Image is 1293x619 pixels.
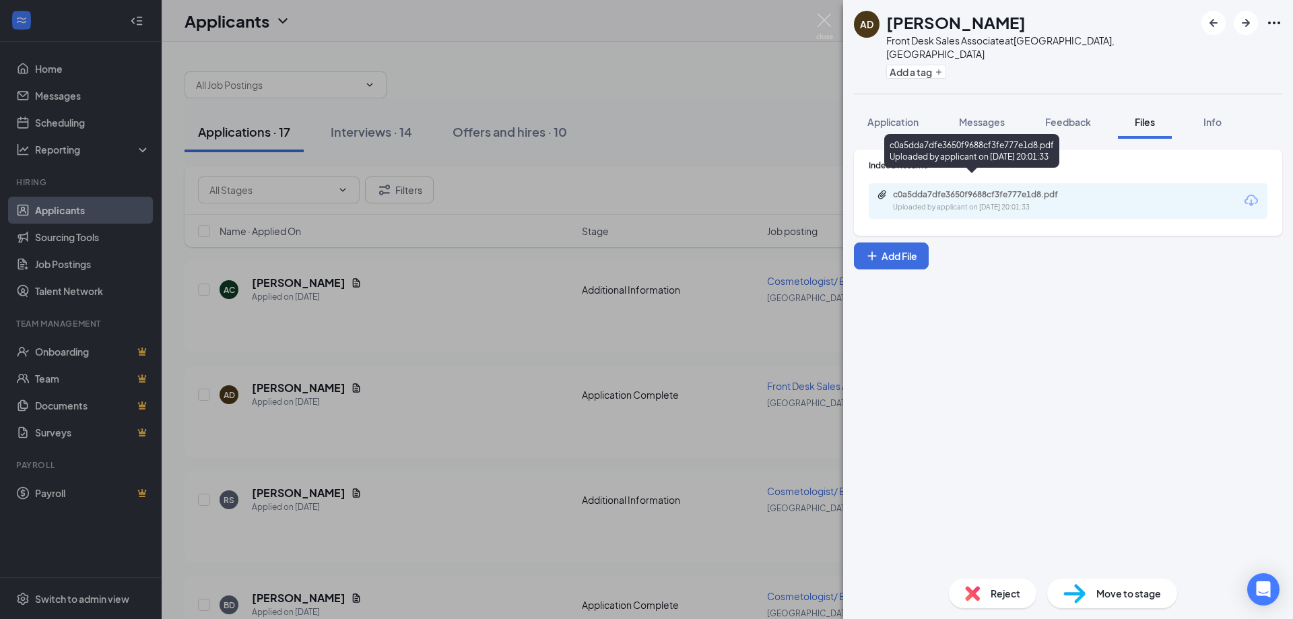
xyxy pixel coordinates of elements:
div: c0a5dda7dfe3650f9688cf3fe777e1d8.pdf [893,189,1082,200]
div: Front Desk Sales Associate at [GEOGRAPHIC_DATA], [GEOGRAPHIC_DATA] [886,34,1195,61]
button: PlusAdd a tag [886,65,946,79]
div: Indeed Resume [869,160,1267,171]
svg: Ellipses [1266,15,1282,31]
div: c0a5dda7dfe3650f9688cf3fe777e1d8.pdf Uploaded by applicant on [DATE] 20:01:33 [884,134,1059,168]
span: Messages [959,116,1005,128]
div: Uploaded by applicant on [DATE] 20:01:33 [893,202,1095,213]
svg: Download [1243,193,1259,209]
span: Move to stage [1096,586,1161,601]
svg: ArrowRight [1238,15,1254,31]
div: Open Intercom Messenger [1247,573,1280,606]
span: Files [1135,116,1155,128]
span: Application [867,116,919,128]
h1: [PERSON_NAME] [886,11,1026,34]
svg: Plus [865,249,879,263]
span: Info [1203,116,1222,128]
svg: Plus [935,68,943,76]
button: Add FilePlus [854,242,929,269]
svg: ArrowLeftNew [1205,15,1222,31]
button: ArrowRight [1234,11,1258,35]
a: Paperclipc0a5dda7dfe3650f9688cf3fe777e1d8.pdfUploaded by applicant on [DATE] 20:01:33 [877,189,1095,213]
span: Reject [991,586,1020,601]
svg: Paperclip [877,189,888,200]
div: AD [860,18,873,31]
span: Feedback [1045,116,1091,128]
button: ArrowLeftNew [1201,11,1226,35]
